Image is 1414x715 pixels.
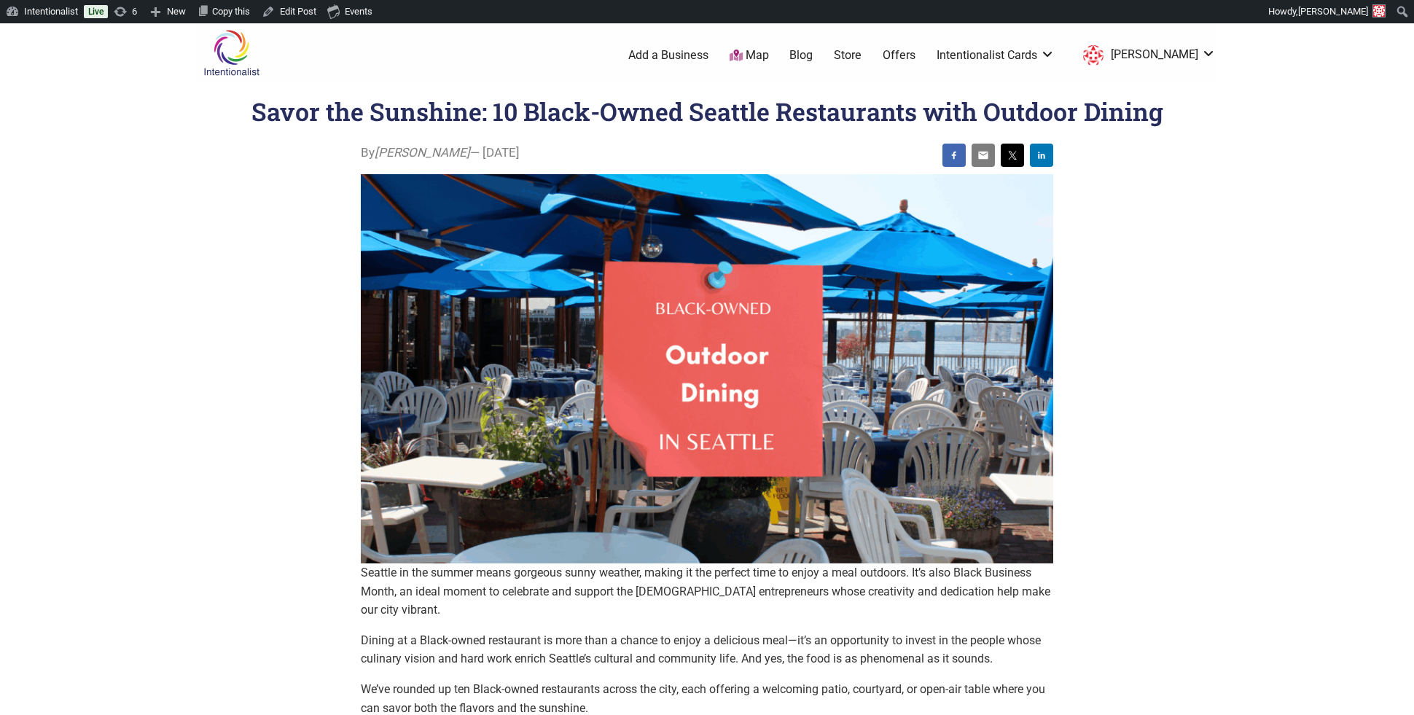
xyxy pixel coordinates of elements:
[1076,42,1216,69] li: Sarah-Studer
[361,563,1053,620] p: Seattle in the summer means gorgeous sunny weather, making it the perfect time to enjoy a meal ou...
[251,95,1163,128] h1: Savor the Sunshine: 10 Black-Owned Seattle Restaurants with Outdoor Dining
[1298,6,1368,17] span: [PERSON_NAME]
[883,47,915,63] a: Offers
[361,144,520,163] span: By — [DATE]
[84,5,108,18] a: Live
[197,29,266,77] img: Intentionalist
[948,149,960,161] img: facebook sharing button
[1036,149,1047,161] img: linkedin sharing button
[1007,149,1018,161] img: twitter sharing button
[730,47,769,64] a: Map
[361,631,1053,668] p: Dining at a Black-owned restaurant is more than a chance to enjoy a delicious meal—it’s an opport...
[1076,42,1216,69] a: [PERSON_NAME]
[834,47,862,63] a: Store
[789,47,813,63] a: Blog
[937,47,1055,63] a: Intentionalist Cards
[375,145,470,160] i: [PERSON_NAME]
[628,47,708,63] a: Add a Business
[977,149,989,161] img: email sharing button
